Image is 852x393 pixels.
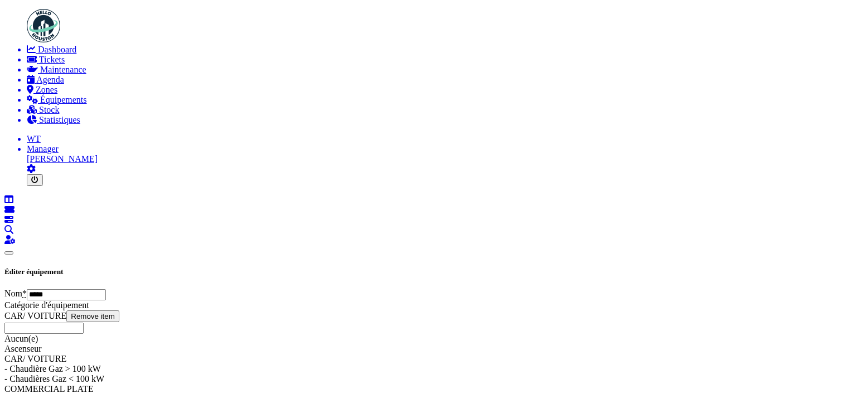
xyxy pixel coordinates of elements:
span: Stock [39,105,59,114]
a: Statistiques [27,115,848,125]
div: Manager [27,144,848,154]
span: Maintenance [40,65,86,74]
div: - Chaudière Gaz > 100 kW [4,364,848,374]
label: Nom [4,289,27,298]
div: CAR/ VOITURE [4,354,848,364]
li: WT [27,134,848,144]
a: Agenda [27,75,848,85]
span: Dashboard [38,45,76,54]
span: Statistiques [39,115,80,124]
button: Close [4,251,13,255]
span: Tickets [39,55,65,64]
a: Zones [27,85,848,95]
span: Équipements [40,95,87,104]
a: Stock [27,105,848,115]
input: Aucun(e) [4,323,84,334]
a: WT Manager[PERSON_NAME] [27,134,848,164]
a: Dashboard [27,45,848,55]
button: Remove item: '2572' [66,310,119,322]
a: Maintenance [27,65,848,75]
div: Ascenseur [4,344,848,354]
div: - Chaudières Gaz < 100 kW [4,374,848,384]
h5: Éditer équipement [4,267,848,276]
span: Zones [36,85,57,94]
img: Badge_color-CXgf-gQk.svg [27,9,60,42]
label: Catégorie d'équipement [4,300,89,310]
span: Agenda [36,75,64,84]
div: Aucun(e) [4,334,848,344]
a: Tickets [27,55,848,65]
div: CAR/ VOITURE [4,310,848,322]
abbr: Requis [22,289,27,298]
a: Équipements [27,95,848,105]
li: [PERSON_NAME] [27,144,848,164]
